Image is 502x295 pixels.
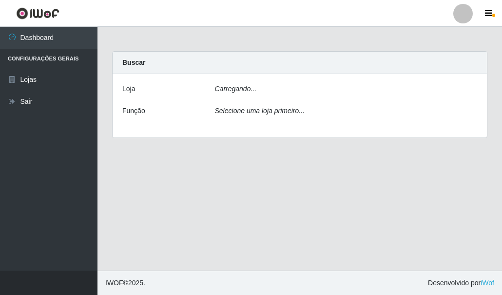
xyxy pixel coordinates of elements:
strong: Buscar [122,59,145,66]
i: Carregando... [215,85,257,93]
i: Selecione uma loja primeiro... [215,107,305,115]
span: Desenvolvido por [428,278,494,288]
label: Função [122,106,145,116]
span: IWOF [105,279,123,287]
a: iWof [481,279,494,287]
img: CoreUI Logo [16,7,59,20]
label: Loja [122,84,135,94]
span: © 2025 . [105,278,145,288]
